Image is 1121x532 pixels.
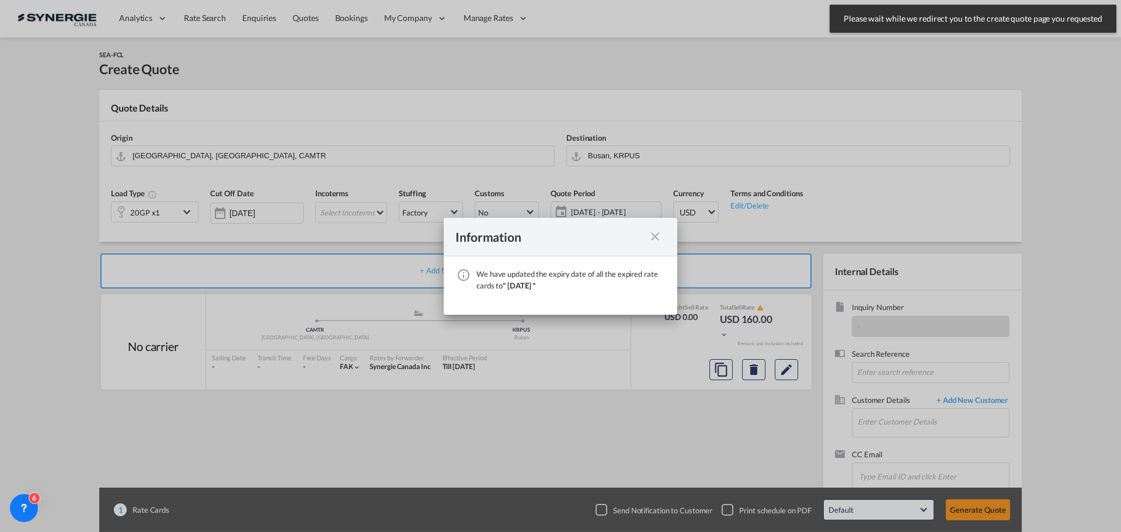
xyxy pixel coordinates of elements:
[840,13,1106,25] span: Please wait while we redirect you to the create quote page you requested
[476,268,666,291] div: We have updated the expiry date of all the expired rate cards to
[457,268,471,282] md-icon: icon-information-outline
[444,218,677,315] md-dialog: We have ...
[455,230,645,244] div: Information
[648,230,662,244] md-icon: icon-close fg-AAA8AD cursor
[503,281,535,290] span: " [DATE] "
